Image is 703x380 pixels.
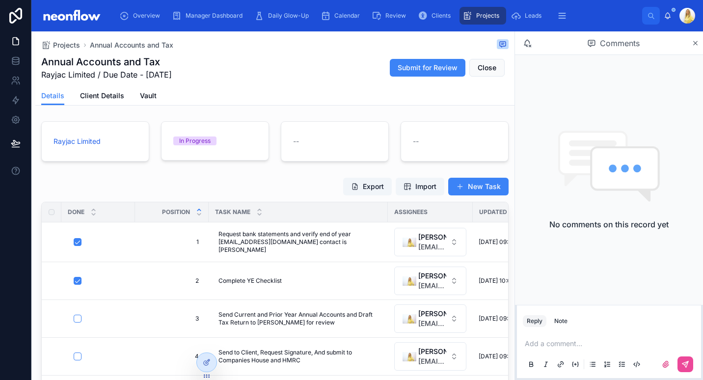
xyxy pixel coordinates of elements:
[415,7,458,25] a: Clients
[460,7,506,25] a: Projects
[385,12,406,20] span: Review
[394,267,466,295] button: Select Button
[418,319,446,328] span: [EMAIL_ADDRESS][DOMAIN_NAME]
[68,208,84,216] span: Done
[478,63,496,73] span: Close
[218,311,378,326] span: Send Current and Prior Year Annual Accounts and Draft Tax Return to [PERSON_NAME] for review
[394,228,466,256] button: Select Button
[418,309,446,319] span: [PERSON_NAME]
[145,315,199,323] span: 3
[432,12,451,20] span: Clients
[80,91,124,101] span: Client Details
[343,178,392,195] button: Export
[215,208,250,216] span: Task Name
[525,12,541,20] span: Leads
[418,271,446,281] span: [PERSON_NAME]
[54,136,101,146] a: Rayjac Limited
[554,317,568,325] div: Note
[394,304,466,333] button: Select Button
[162,208,190,216] span: Position
[479,208,516,216] span: Updated at
[293,136,299,146] span: --
[479,353,514,360] span: [DATE] 09:19
[479,315,514,323] span: [DATE] 09:19
[369,7,413,25] a: Review
[179,136,211,145] div: In Progress
[523,315,546,327] button: Reply
[186,12,243,20] span: Manager Dashboard
[550,315,571,327] button: Note
[140,91,157,101] span: Vault
[140,87,157,107] a: Vault
[413,136,419,146] span: --
[415,182,436,191] span: Import
[418,232,446,242] span: [PERSON_NAME]
[476,12,499,20] span: Projects
[394,208,428,216] span: Assignees
[53,40,80,50] span: Projects
[145,238,199,246] span: 1
[268,12,309,20] span: Daily Glow-Up
[218,230,378,254] span: Request bank statements and verify end of year [EMAIL_ADDRESS][DOMAIN_NAME] contact is [PERSON_NAME]
[418,281,446,291] span: [EMAIL_ADDRESS][DOMAIN_NAME]
[39,8,104,24] img: App logo
[90,40,173,50] a: Annual Accounts and Tax
[318,7,367,25] a: Calendar
[390,59,465,77] button: Submit for Review
[251,7,316,25] a: Daily Glow-Up
[418,347,446,356] span: [PERSON_NAME]
[145,277,199,285] span: 2
[508,7,548,25] a: Leads
[218,277,282,285] span: Complete YE Checklist
[394,342,466,371] button: Select Button
[396,178,444,195] button: Import
[600,37,640,49] span: Comments
[41,91,64,101] span: Details
[448,178,509,195] button: New Task
[133,12,160,20] span: Overview
[41,40,80,50] a: Projects
[549,218,669,230] h2: No comments on this record yet
[145,353,199,360] span: 4
[169,7,249,25] a: Manager Dashboard
[398,63,458,73] span: Submit for Review
[418,356,446,366] span: [EMAIL_ADDRESS][DOMAIN_NAME]
[469,59,505,77] button: Close
[111,5,642,27] div: scrollable content
[80,87,124,107] a: Client Details
[479,238,515,246] span: [DATE] 09:24
[41,69,172,81] span: Rayjac Limited / Due Date - [DATE]
[41,55,172,69] h1: Annual Accounts and Tax
[41,87,64,106] a: Details
[479,277,514,285] span: [DATE] 10:08
[418,242,446,252] span: [EMAIL_ADDRESS][DOMAIN_NAME]
[116,7,167,25] a: Overview
[218,349,378,364] span: Send to Client, Request Signature, And submit to Companies House and HMRC
[334,12,360,20] span: Calendar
